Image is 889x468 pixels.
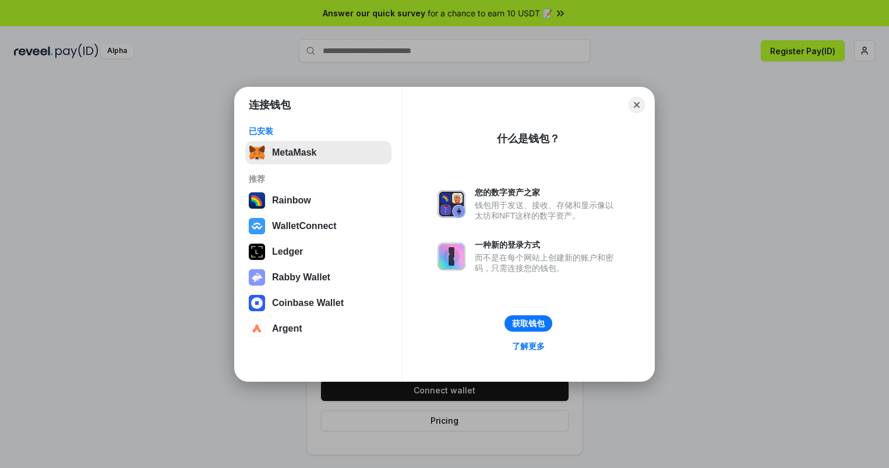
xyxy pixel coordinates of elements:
img: svg+xml,%3Csvg%20width%3D%2228%22%20height%3D%2228%22%20viewBox%3D%220%200%2028%2028%22%20fill%3D... [249,295,265,311]
div: Argent [272,323,302,334]
button: Rainbow [245,189,391,212]
button: Close [629,97,645,113]
img: svg+xml,%3Csvg%20width%3D%2228%22%20height%3D%2228%22%20viewBox%3D%220%200%2028%2028%22%20fill%3D... [249,218,265,234]
div: 一种新的登录方式 [475,240,619,250]
div: WalletConnect [272,221,337,231]
div: Rainbow [272,195,311,206]
div: Coinbase Wallet [272,298,344,308]
div: 推荐 [249,174,388,184]
img: svg+xml,%3Csvg%20xmlns%3D%22http%3A%2F%2Fwww.w3.org%2F2000%2Fsvg%22%20width%3D%2228%22%20height%3... [249,244,265,260]
button: Rabby Wallet [245,266,391,289]
h1: 连接钱包 [249,98,291,112]
button: 获取钱包 [505,315,552,332]
div: Rabby Wallet [272,272,330,283]
div: 什么是钱包？ [497,132,560,146]
div: MetaMask [272,147,316,158]
img: svg+xml,%3Csvg%20xmlns%3D%22http%3A%2F%2Fwww.w3.org%2F2000%2Fsvg%22%20fill%3D%22none%22%20viewBox... [438,242,465,270]
div: 而不是在每个网站上创建新的账户和密码，只需连接您的钱包。 [475,252,619,273]
img: svg+xml,%3Csvg%20width%3D%2228%22%20height%3D%2228%22%20viewBox%3D%220%200%2028%2028%22%20fill%3D... [249,321,265,337]
button: WalletConnect [245,214,391,238]
button: Coinbase Wallet [245,291,391,315]
div: 钱包用于发送、接收、存储和显示像以太坊和NFT这样的数字资产。 [475,200,619,221]
button: Argent [245,317,391,340]
img: svg+xml,%3Csvg%20xmlns%3D%22http%3A%2F%2Fwww.w3.org%2F2000%2Fsvg%22%20fill%3D%22none%22%20viewBox... [249,269,265,286]
div: 获取钱包 [512,318,545,329]
div: 了解更多 [512,341,545,351]
div: Ledger [272,247,303,257]
img: svg+xml,%3Csvg%20xmlns%3D%22http%3A%2F%2Fwww.w3.org%2F2000%2Fsvg%22%20fill%3D%22none%22%20viewBox... [438,190,465,218]
a: 了解更多 [505,339,552,354]
div: 已安装 [249,126,388,136]
img: svg+xml,%3Csvg%20fill%3D%22none%22%20height%3D%2233%22%20viewBox%3D%220%200%2035%2033%22%20width%... [249,145,265,161]
div: 您的数字资产之家 [475,187,619,198]
button: Ledger [245,240,391,263]
img: svg+xml,%3Csvg%20width%3D%22120%22%20height%3D%22120%22%20viewBox%3D%220%200%20120%20120%22%20fil... [249,192,265,209]
button: MetaMask [245,141,391,164]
